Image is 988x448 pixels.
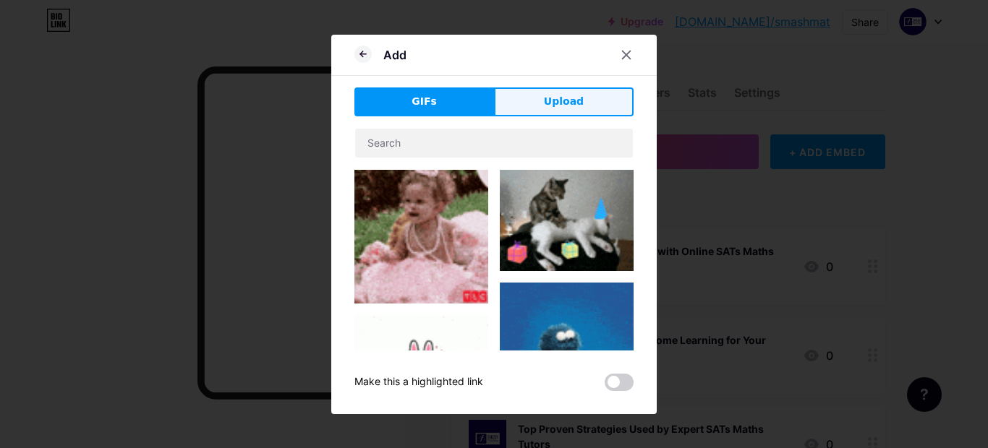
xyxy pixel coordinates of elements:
input: Search [355,129,633,158]
span: GIFs [412,94,437,109]
img: Gihpy [354,170,488,303]
div: Make this a highlighted link [354,374,483,391]
div: Add [383,46,406,64]
img: Gihpy [500,170,634,272]
img: Gihpy [500,283,634,384]
span: Upload [544,94,584,109]
img: Gihpy [354,315,488,430]
button: Upload [494,87,634,116]
button: GIFs [354,87,494,116]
